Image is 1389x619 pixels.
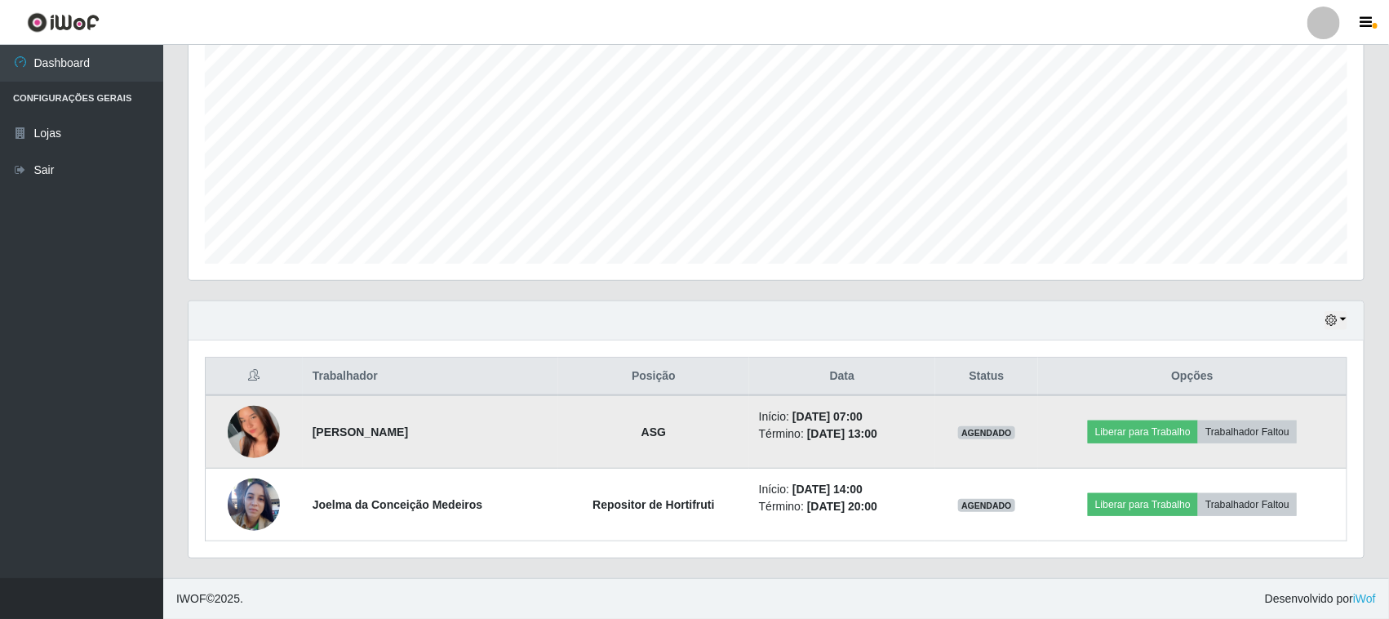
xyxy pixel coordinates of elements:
th: Posição [558,358,749,396]
li: Início: [759,481,925,498]
li: Término: [759,425,925,443]
span: © 2025 . [176,590,243,608]
button: Trabalhador Faltou [1198,493,1297,516]
th: Trabalhador [303,358,558,396]
img: CoreUI Logo [27,12,100,33]
time: [DATE] 13:00 [807,427,877,440]
button: Liberar para Trabalho [1088,421,1198,443]
span: AGENDADO [958,499,1015,512]
li: Término: [759,498,925,515]
strong: [PERSON_NAME] [313,425,408,439]
span: Desenvolvido por [1265,590,1376,608]
li: Início: [759,408,925,425]
th: Data [749,358,935,396]
span: IWOF [176,592,206,605]
span: AGENDADO [958,426,1015,439]
a: iWof [1353,592,1376,605]
img: 1756303335716.jpeg [228,374,280,491]
button: Trabalhador Faltou [1198,421,1297,443]
time: [DATE] 07:00 [792,410,863,423]
time: [DATE] 20:00 [807,500,877,513]
th: Status [935,358,1038,396]
img: 1754014885727.jpeg [228,470,280,540]
time: [DATE] 14:00 [792,483,863,496]
strong: Joelma da Conceição Medeiros [313,498,483,511]
button: Liberar para Trabalho [1088,493,1198,516]
strong: ASG [641,425,666,439]
th: Opções [1038,358,1347,396]
strong: Repositor de Hortifruti [592,498,714,511]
